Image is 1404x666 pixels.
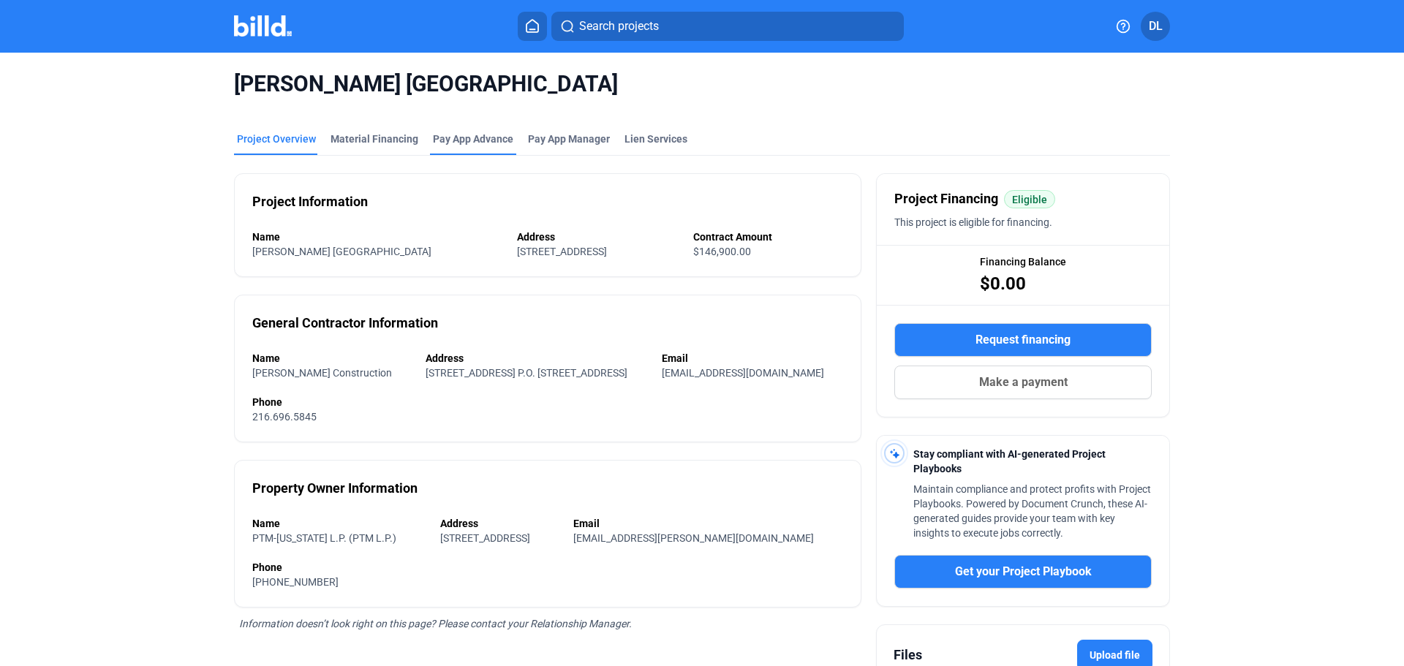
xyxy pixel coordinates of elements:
span: Get your Project Playbook [955,563,1092,580]
div: Email [662,351,843,366]
span: DL [1149,18,1163,35]
span: Pay App Manager [528,132,610,146]
span: Project Financing [894,189,998,209]
span: Search projects [579,18,659,35]
div: Project Information [252,192,368,212]
span: [STREET_ADDRESS] [517,246,607,257]
div: Phone [252,395,843,409]
div: Name [252,516,426,531]
span: [PERSON_NAME] [GEOGRAPHIC_DATA] [234,70,1170,98]
div: Lien Services [624,132,687,146]
span: [PERSON_NAME] [GEOGRAPHIC_DATA] [252,246,431,257]
span: [PHONE_NUMBER] [252,576,339,588]
img: Billd Company Logo [234,15,292,37]
span: $0.00 [980,272,1026,295]
span: [STREET_ADDRESS] P.O. [STREET_ADDRESS] [426,367,627,379]
button: Request financing [894,323,1152,357]
div: Name [252,351,411,366]
span: Make a payment [979,374,1068,391]
span: Request financing [975,331,1071,349]
button: Get your Project Playbook [894,555,1152,589]
span: Information doesn’t look right on this page? Please contact your Relationship Manager. [239,618,632,629]
div: Project Overview [237,132,316,146]
div: Address [426,351,646,366]
button: Make a payment [894,366,1152,399]
span: PTM-[US_STATE] L.P. (PTM L.P.) [252,532,396,544]
div: Address [517,230,678,244]
span: Stay compliant with AI-generated Project Playbooks [913,448,1106,474]
div: Property Owner Information [252,478,418,499]
div: Email [573,516,843,531]
span: Maintain compliance and protect profits with Project Playbooks. Powered by Document Crunch, these... [913,483,1151,539]
span: This project is eligible for financing. [894,216,1052,228]
div: Pay App Advance [433,132,513,146]
span: [EMAIL_ADDRESS][DOMAIN_NAME] [662,367,824,379]
div: Name [252,230,502,244]
div: Phone [252,560,843,575]
span: $146,900.00 [693,246,751,257]
div: Contract Amount [693,230,843,244]
span: [PERSON_NAME] Construction [252,367,392,379]
span: [STREET_ADDRESS] [440,532,530,544]
span: [EMAIL_ADDRESS][PERSON_NAME][DOMAIN_NAME] [573,532,814,544]
div: Material Financing [331,132,418,146]
div: Files [894,645,922,665]
mat-chip: Eligible [1004,190,1055,208]
button: DL [1141,12,1170,41]
button: Search projects [551,12,904,41]
div: General Contractor Information [252,313,438,333]
span: Financing Balance [980,254,1066,269]
div: Address [440,516,559,531]
span: 216.696.5845 [252,411,317,423]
